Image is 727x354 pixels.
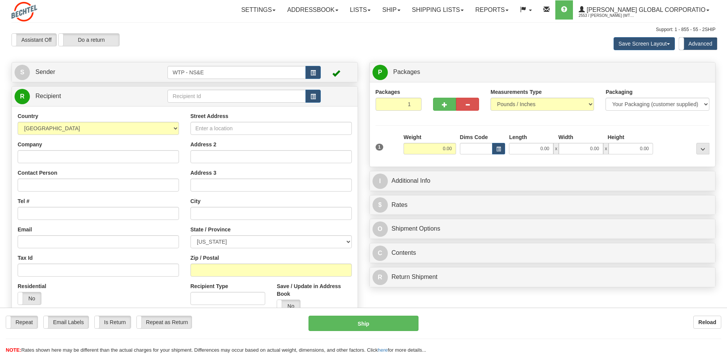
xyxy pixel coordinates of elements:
[190,122,352,135] input: Enter a location
[606,88,632,96] label: Packaging
[373,65,388,80] span: P
[18,141,42,148] label: Company
[607,133,624,141] label: Height
[18,254,33,262] label: Tax Id
[709,138,726,216] iframe: chat widget
[614,37,675,50] button: Save Screen Layout
[373,197,388,213] span: $
[235,0,281,20] a: Settings
[167,90,305,103] input: Recipient Id
[6,347,21,353] span: NOTE:
[460,133,488,141] label: Dims Code
[167,66,305,79] input: Sender Id
[393,69,420,75] span: Packages
[18,197,30,205] label: Tel #
[376,0,406,20] a: Ship
[190,226,231,233] label: State / Province
[491,88,542,96] label: Measurements Type
[406,0,469,20] a: Shipping lists
[373,64,713,80] a: P Packages
[18,226,32,233] label: Email
[558,133,573,141] label: Width
[190,197,200,205] label: City
[281,0,344,20] a: Addressbook
[95,316,131,328] label: Is Return
[373,246,388,261] span: C
[698,319,716,325] b: Reload
[376,144,384,151] span: 1
[15,64,167,80] a: S Sender
[509,133,527,141] label: Length
[373,269,713,285] a: RReturn Shipment
[373,197,713,213] a: $Rates
[190,141,217,148] label: Address 2
[15,65,30,80] span: S
[18,169,57,177] label: Contact Person
[190,282,228,290] label: Recipient Type
[277,300,300,312] label: No
[190,169,217,177] label: Address 3
[373,173,713,189] a: IAdditional Info
[696,143,709,154] div: ...
[469,0,514,20] a: Reports
[59,34,119,46] label: Do a return
[373,245,713,261] a: CContents
[44,316,89,328] label: Email Labels
[553,143,559,154] span: x
[376,88,400,96] label: Packages
[12,34,56,46] label: Assistant Off
[603,143,609,154] span: x
[309,316,418,331] button: Ship
[277,282,351,298] label: Save / Update in Address Book
[373,221,388,237] span: O
[344,0,376,20] a: Lists
[190,112,228,120] label: Street Address
[378,347,388,353] a: here
[404,133,421,141] label: Weight
[373,174,388,189] span: I
[18,282,46,290] label: Residential
[15,88,151,104] a: R Recipient
[679,38,717,50] label: Advanced
[573,0,715,20] a: [PERSON_NAME] Global Corporatio 2553 / [PERSON_NAME] (WTCC) [PERSON_NAME]
[579,12,636,20] span: 2553 / [PERSON_NAME] (WTCC) [PERSON_NAME]
[18,112,38,120] label: Country
[18,292,41,305] label: No
[585,7,706,13] span: [PERSON_NAME] Global Corporatio
[11,26,716,33] div: Support: 1 - 855 - 55 - 2SHIP
[373,270,388,285] span: R
[35,93,61,99] span: Recipient
[6,316,38,328] label: Repeat
[190,254,219,262] label: Zip / Postal
[35,69,55,75] span: Sender
[373,221,713,237] a: OShipment Options
[693,316,721,329] button: Reload
[15,89,30,104] span: R
[137,316,192,328] label: Repeat as Return
[11,2,37,21] img: logo2553.jpg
